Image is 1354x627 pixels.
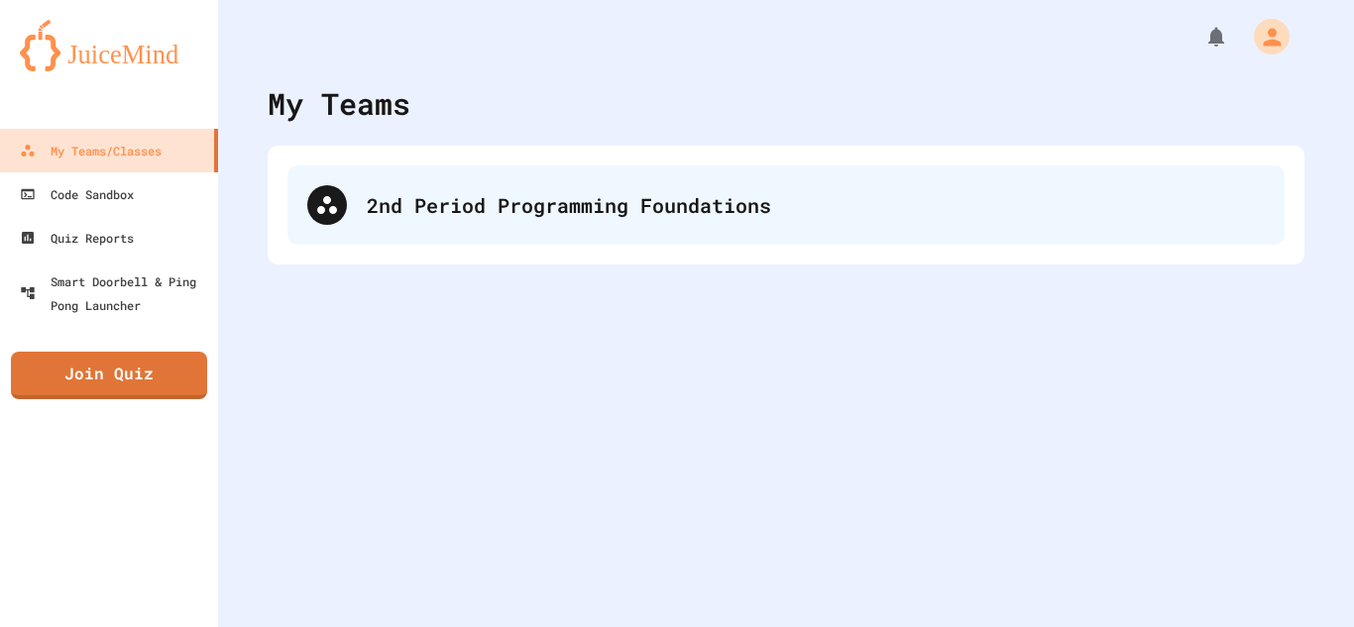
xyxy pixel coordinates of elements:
[20,182,134,206] div: Code Sandbox
[1168,20,1233,53] div: My Notifications
[20,269,210,317] div: Smart Doorbell & Ping Pong Launcher
[20,139,162,162] div: My Teams/Classes
[11,352,207,399] a: Join Quiz
[287,165,1285,245] div: 2nd Period Programming Foundations
[268,81,410,126] div: My Teams
[1233,14,1295,59] div: My Account
[20,226,134,250] div: Quiz Reports
[20,20,198,71] img: logo-orange.svg
[367,190,1265,220] div: 2nd Period Programming Foundations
